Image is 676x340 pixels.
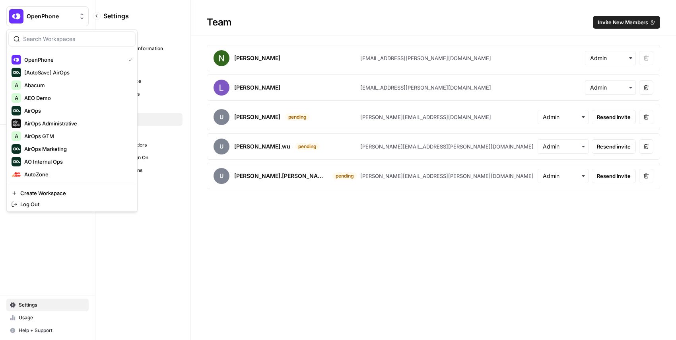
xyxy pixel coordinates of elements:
span: OpenPhone [27,12,75,20]
span: [AutoSave] AirOps [24,68,129,76]
a: Workspace [103,75,183,88]
span: Billing [116,103,179,110]
span: Help + Support [19,327,85,334]
img: AirOps Marketing Logo [12,144,21,154]
a: Team [103,113,183,126]
a: Billing [103,100,183,113]
div: [PERSON_NAME] [234,54,280,62]
a: Create Workspace [8,188,136,199]
span: AO Internal Ops [24,158,129,166]
button: Resend invite [592,110,636,124]
span: AirOps Marketing [24,145,129,153]
div: [PERSON_NAME] [234,113,280,121]
span: Secrets [116,180,179,187]
span: A [15,132,18,140]
a: API Providers [103,139,183,151]
a: Integrations [103,164,183,177]
input: Admin [590,84,631,92]
a: Personal Information [103,42,183,55]
span: AirOps GTM [24,132,129,140]
div: [EMAIL_ADDRESS][PERSON_NAME][DOMAIN_NAME] [360,84,491,92]
button: Help + Support [6,324,89,337]
span: Abacum [24,81,129,89]
img: [AutoSave] AirOps Logo [12,68,21,77]
div: pending [285,113,310,121]
div: [PERSON_NAME] [234,84,280,92]
img: AO Internal Ops Logo [12,157,21,166]
span: Databases [116,90,179,98]
div: [PERSON_NAME][EMAIL_ADDRESS][DOMAIN_NAME] [360,113,491,121]
div: Team [191,16,676,29]
input: Admin [543,143,583,150]
span: u [214,109,229,125]
span: Invite New Members [598,18,648,26]
span: Resend invite [597,172,631,180]
button: Resend invite [592,169,636,183]
span: OpenPhone [24,56,122,64]
div: Workspace: OpenPhone [6,29,138,212]
input: Admin [543,113,583,121]
img: OpenPhone Logo [9,9,23,23]
div: [PERSON_NAME][EMAIL_ADDRESS][PERSON_NAME][DOMAIN_NAME] [360,172,534,180]
span: Settings [103,11,129,21]
button: Resend invite [592,139,636,154]
span: AirOps Administrative [24,119,129,127]
button: Workspace: OpenPhone [6,6,89,26]
span: Integrations [116,167,179,174]
span: Workspace [116,78,179,85]
input: Search Workspaces [23,35,130,43]
span: Tags [116,129,179,136]
span: AEO Demo [24,94,129,102]
div: [EMAIL_ADDRESS][PERSON_NAME][DOMAIN_NAME] [360,54,491,62]
span: API Providers [116,141,179,149]
div: pending [332,172,357,180]
span: A [15,81,18,89]
a: Log Out [8,199,136,210]
div: pending [295,143,320,150]
span: Settings [19,301,85,309]
span: Create Workspace [20,189,129,197]
span: AirOps [24,107,129,115]
div: [PERSON_NAME][EMAIL_ADDRESS][PERSON_NAME][DOMAIN_NAME] [360,143,534,150]
a: Secrets [103,177,183,190]
span: Resend invite [597,113,631,121]
img: AirOps Logo [12,106,21,115]
img: avatar [214,50,229,66]
img: AutoZone Logo [12,170,21,179]
input: Admin [590,54,631,62]
span: Usage [19,314,85,321]
span: u [214,168,229,184]
span: Log Out [20,200,129,208]
button: Invite New Members [593,16,660,29]
a: Settings [6,299,89,311]
img: OpenPhone Logo [12,55,21,64]
span: Personal Information [116,45,179,52]
span: u [214,139,229,154]
a: Usage [6,311,89,324]
input: Admin [543,172,583,180]
span: Single Sign On [116,154,179,161]
a: Databases [103,88,183,100]
span: AutoZone [24,170,129,178]
img: avatar [214,80,229,96]
div: [PERSON_NAME].wu [234,143,290,150]
span: Resend invite [597,143,631,150]
a: Single Sign On [103,151,183,164]
div: [PERSON_NAME].[PERSON_NAME] [234,172,328,180]
img: AirOps Administrative Logo [12,119,21,128]
span: A [15,94,18,102]
span: Team [116,116,179,123]
a: Tags [103,126,183,139]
